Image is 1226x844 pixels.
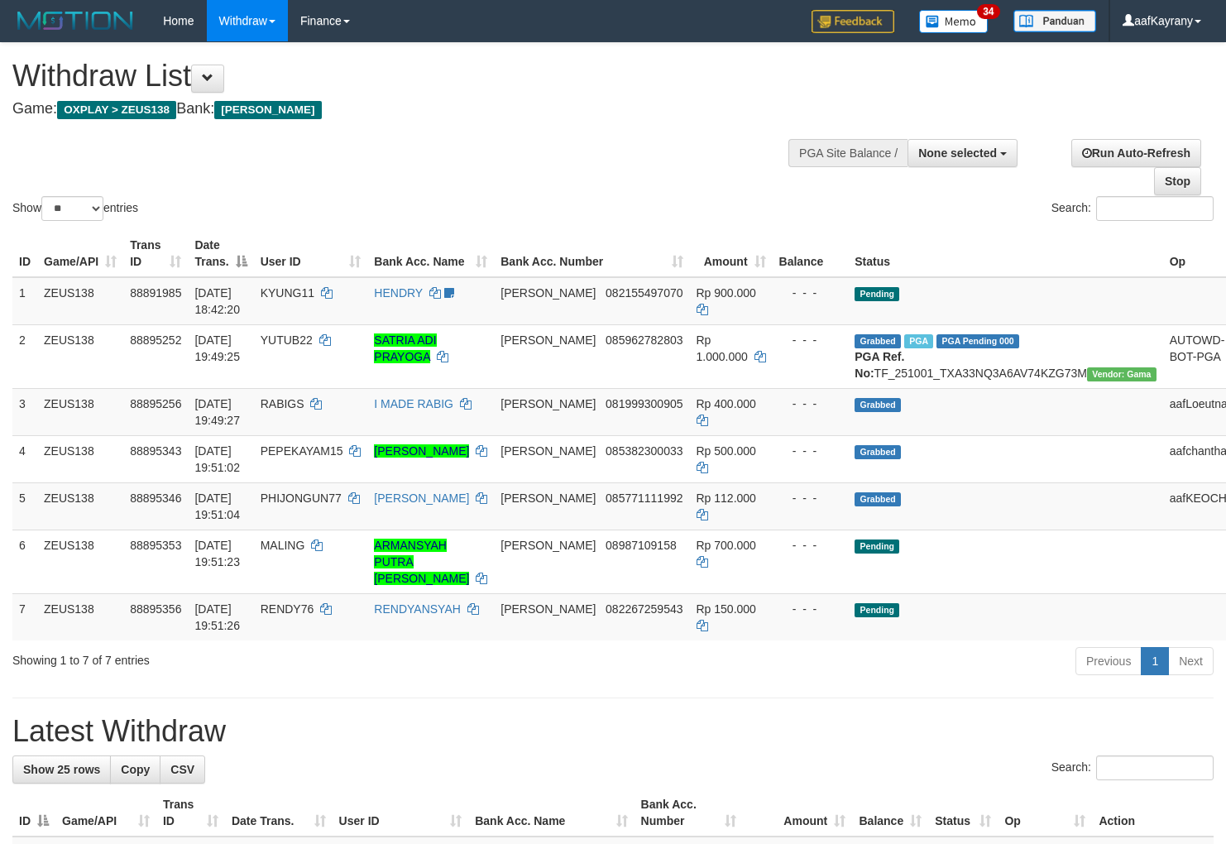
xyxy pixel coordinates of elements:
[1141,647,1169,675] a: 1
[37,530,123,593] td: ZEUS138
[130,492,181,505] span: 88895346
[194,492,240,521] span: [DATE] 19:51:04
[779,396,842,412] div: - - -
[12,101,801,117] h4: Game: Bank:
[606,397,682,410] span: Copy 081999300905 to clipboard
[12,324,37,388] td: 2
[855,398,901,412] span: Grabbed
[1051,755,1214,780] label: Search:
[500,333,596,347] span: [PERSON_NAME]
[500,602,596,616] span: [PERSON_NAME]
[697,602,756,616] span: Rp 150.000
[194,333,240,363] span: [DATE] 19:49:25
[333,789,469,837] th: User ID: activate to sort column ascending
[848,324,1162,388] td: TF_251001_TXA33NQ3A6AV74KZG73M
[261,602,314,616] span: RENDY76
[130,333,181,347] span: 88895252
[855,287,899,301] span: Pending
[904,334,933,348] span: Marked by aafanarl
[41,196,103,221] select: Showentries
[500,286,596,300] span: [PERSON_NAME]
[606,286,682,300] span: Copy 082155497070 to clipboard
[855,539,899,554] span: Pending
[1168,647,1214,675] a: Next
[779,443,842,459] div: - - -
[779,490,842,506] div: - - -
[130,602,181,616] span: 88895356
[500,539,596,552] span: [PERSON_NAME]
[918,146,997,160] span: None selected
[37,435,123,482] td: ZEUS138
[57,101,176,119] span: OXPLAY > ZEUS138
[1013,10,1096,32] img: panduan.png
[37,230,123,277] th: Game/API: activate to sort column ascending
[55,789,156,837] th: Game/API: activate to sort column ascending
[374,286,423,300] a: HENDRY
[743,789,853,837] th: Amount: activate to sort column ascending
[194,286,240,316] span: [DATE] 18:42:20
[998,789,1092,837] th: Op: activate to sort column ascending
[12,60,801,93] h1: Withdraw List
[12,789,55,837] th: ID: activate to sort column descending
[855,350,904,380] b: PGA Ref. No:
[500,444,596,458] span: [PERSON_NAME]
[374,492,469,505] a: [PERSON_NAME]
[779,285,842,301] div: - - -
[37,324,123,388] td: ZEUS138
[12,482,37,530] td: 5
[188,230,253,277] th: Date Trans.: activate to sort column descending
[697,286,756,300] span: Rp 900.000
[110,755,160,784] a: Copy
[697,444,756,458] span: Rp 500.000
[773,230,849,277] th: Balance
[855,334,901,348] span: Grabbed
[194,602,240,632] span: [DATE] 19:51:26
[37,388,123,435] td: ZEUS138
[606,444,682,458] span: Copy 085382300033 to clipboard
[788,139,908,167] div: PGA Site Balance /
[936,334,1019,348] span: PGA Pending
[225,789,333,837] th: Date Trans.: activate to sort column ascending
[12,530,37,593] td: 6
[12,715,1214,748] h1: Latest Withdraw
[261,333,313,347] span: YUTUB22
[697,397,756,410] span: Rp 400.000
[697,333,748,363] span: Rp 1.000.000
[261,492,342,505] span: PHIJONGUN77
[606,492,682,505] span: Copy 085771111992 to clipboard
[12,277,37,325] td: 1
[261,397,304,410] span: RABIGS
[170,763,194,776] span: CSV
[1051,196,1214,221] label: Search:
[194,444,240,474] span: [DATE] 19:51:02
[374,602,461,616] a: RENDYANSYAH
[855,492,901,506] span: Grabbed
[374,397,453,410] a: I MADE RABIG
[855,445,901,459] span: Grabbed
[977,4,999,19] span: 34
[606,602,682,616] span: Copy 082267259543 to clipboard
[908,139,1018,167] button: None selected
[194,539,240,568] span: [DATE] 19:51:23
[37,593,123,640] td: ZEUS138
[812,10,894,33] img: Feedback.jpg
[1096,196,1214,221] input: Search:
[130,286,181,300] span: 88891985
[1087,367,1157,381] span: Vendor URL: https://trx31.1velocity.biz
[606,539,677,552] span: Copy 08987109158 to clipboard
[37,277,123,325] td: ZEUS138
[919,10,989,33] img: Button%20Memo.svg
[12,230,37,277] th: ID
[468,789,634,837] th: Bank Acc. Name: activate to sort column ascending
[374,539,469,585] a: ARMANSYAH PUTRA [PERSON_NAME]
[848,230,1162,277] th: Status
[1075,647,1142,675] a: Previous
[160,755,205,784] a: CSV
[374,333,436,363] a: SATRIA ADI PRAYOGA
[855,603,899,617] span: Pending
[779,601,842,617] div: - - -
[156,789,225,837] th: Trans ID: activate to sort column ascending
[635,789,743,837] th: Bank Acc. Number: activate to sort column ascending
[23,763,100,776] span: Show 25 rows
[500,492,596,505] span: [PERSON_NAME]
